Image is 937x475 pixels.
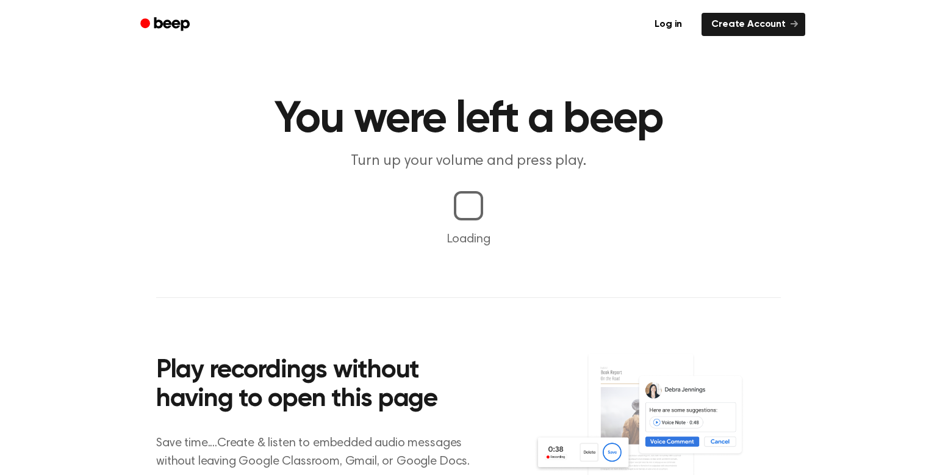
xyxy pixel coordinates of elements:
p: Save time....Create & listen to embedded audio messages without leaving Google Classroom, Gmail, ... [156,434,485,471]
h1: You were left a beep [156,98,781,142]
a: Beep [132,13,201,37]
p: Loading [15,230,922,248]
a: Create Account [702,13,805,36]
a: Log in [642,10,694,38]
h2: Play recordings without having to open this page [156,357,485,415]
p: Turn up your volume and press play. [234,151,703,172]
